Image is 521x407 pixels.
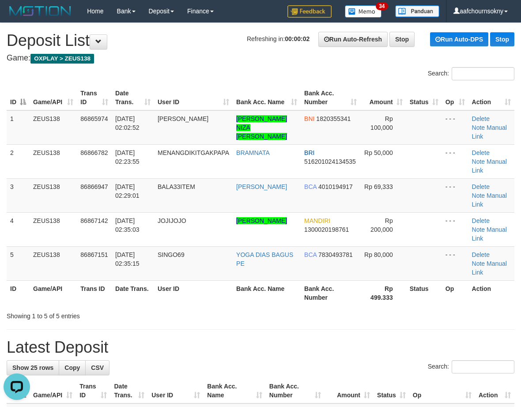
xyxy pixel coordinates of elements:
[472,192,485,199] a: Note
[442,144,468,178] td: - - -
[236,115,287,140] a: [PERSON_NAME] NIZA [PERSON_NAME]
[7,144,30,178] td: 2
[7,360,59,375] a: Show 25 rows
[304,158,356,165] span: Copy 516201024134535 to clipboard
[77,85,112,110] th: Trans ID: activate to sort column ascending
[472,251,490,258] a: Delete
[472,260,507,276] a: Manual Link
[30,110,77,145] td: ZEUS138
[406,280,442,305] th: Status
[442,178,468,212] td: - - -
[158,251,185,258] span: SINGO69
[233,85,301,110] th: Bank Acc. Name: activate to sort column ascending
[236,217,287,224] a: [PERSON_NAME]
[158,149,229,156] span: MENANGDIKITGAKPAPA
[304,183,317,190] span: BCA
[285,35,310,42] strong: 00:00:02
[304,226,349,233] span: Copy 1300020198761 to clipboard
[468,280,514,305] th: Action
[7,280,30,305] th: ID
[148,378,204,403] th: User ID: activate to sort column ascending
[158,217,186,224] span: JOJIJOJO
[154,280,233,305] th: User ID
[472,158,507,174] a: Manual Link
[59,360,86,375] a: Copy
[304,115,314,122] span: BNI
[472,149,490,156] a: Delete
[472,158,485,165] a: Note
[442,85,468,110] th: Op: activate to sort column ascending
[409,378,475,403] th: Op: activate to sort column ascending
[472,192,507,208] a: Manual Link
[4,4,30,30] button: Open LiveChat chat widget
[395,5,439,17] img: panduan.png
[30,178,77,212] td: ZEUS138
[30,85,77,110] th: Game/API: activate to sort column ascending
[472,124,507,140] a: Manual Link
[236,251,293,267] a: YOGA DIAS BAGUS PE
[91,364,104,371] span: CSV
[7,246,30,280] td: 5
[112,280,154,305] th: Date Trans.
[64,364,80,371] span: Copy
[7,339,514,356] h1: Latest Deposit
[115,183,140,199] span: [DATE] 02:29:01
[472,183,490,190] a: Delete
[472,115,490,122] a: Delete
[80,183,108,190] span: 86866947
[472,226,507,242] a: Manual Link
[236,149,270,156] a: BRAMNATA
[442,280,468,305] th: Op
[236,183,287,190] a: [PERSON_NAME]
[115,251,140,267] span: [DATE] 02:35:15
[472,260,485,267] a: Note
[30,54,94,64] span: OXPLAY > ZEUS138
[154,85,233,110] th: User ID: activate to sort column ascending
[80,115,108,122] span: 86865974
[30,212,77,246] td: ZEUS138
[360,85,406,110] th: Amount: activate to sort column ascending
[115,149,140,165] span: [DATE] 02:23:55
[7,4,74,18] img: MOTION_logo.png
[115,115,140,131] span: [DATE] 02:02:52
[475,378,514,403] th: Action: activate to sort column ascending
[158,115,208,122] span: [PERSON_NAME]
[12,364,53,371] span: Show 25 rows
[266,378,325,403] th: Bank Acc. Number: activate to sort column ascending
[30,246,77,280] td: ZEUS138
[389,32,415,47] a: Stop
[490,32,514,46] a: Stop
[204,378,266,403] th: Bank Acc. Name: activate to sort column ascending
[112,85,154,110] th: Date Trans.: activate to sort column ascending
[301,85,360,110] th: Bank Acc. Number: activate to sort column ascending
[115,217,140,233] span: [DATE] 02:35:03
[77,280,112,305] th: Trans ID
[304,217,330,224] span: MANDIRI
[7,110,30,145] td: 1
[318,183,353,190] span: Copy 4010194917 to clipboard
[442,110,468,145] td: - - -
[428,67,514,80] label: Search:
[304,149,314,156] span: BRI
[316,115,351,122] span: Copy 1820355341 to clipboard
[7,212,30,246] td: 4
[452,360,514,373] input: Search:
[364,251,393,258] span: Rp 80,000
[325,378,374,403] th: Amount: activate to sort column ascending
[318,251,353,258] span: Copy 7830493781 to clipboard
[364,183,393,190] span: Rp 69,333
[7,85,30,110] th: ID: activate to sort column descending
[345,5,382,18] img: Button%20Memo.svg
[430,32,488,46] a: Run Auto-DPS
[7,32,514,49] h1: Deposit List
[287,5,332,18] img: Feedback.jpg
[158,183,195,190] span: BALA33ITEM
[7,54,514,63] h4: Game:
[85,360,109,375] a: CSV
[442,212,468,246] td: - - -
[80,149,108,156] span: 86866782
[472,124,485,131] a: Note
[364,149,393,156] span: Rp 50,000
[76,378,110,403] th: Trans ID: activate to sort column ascending
[360,280,406,305] th: Rp 499.333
